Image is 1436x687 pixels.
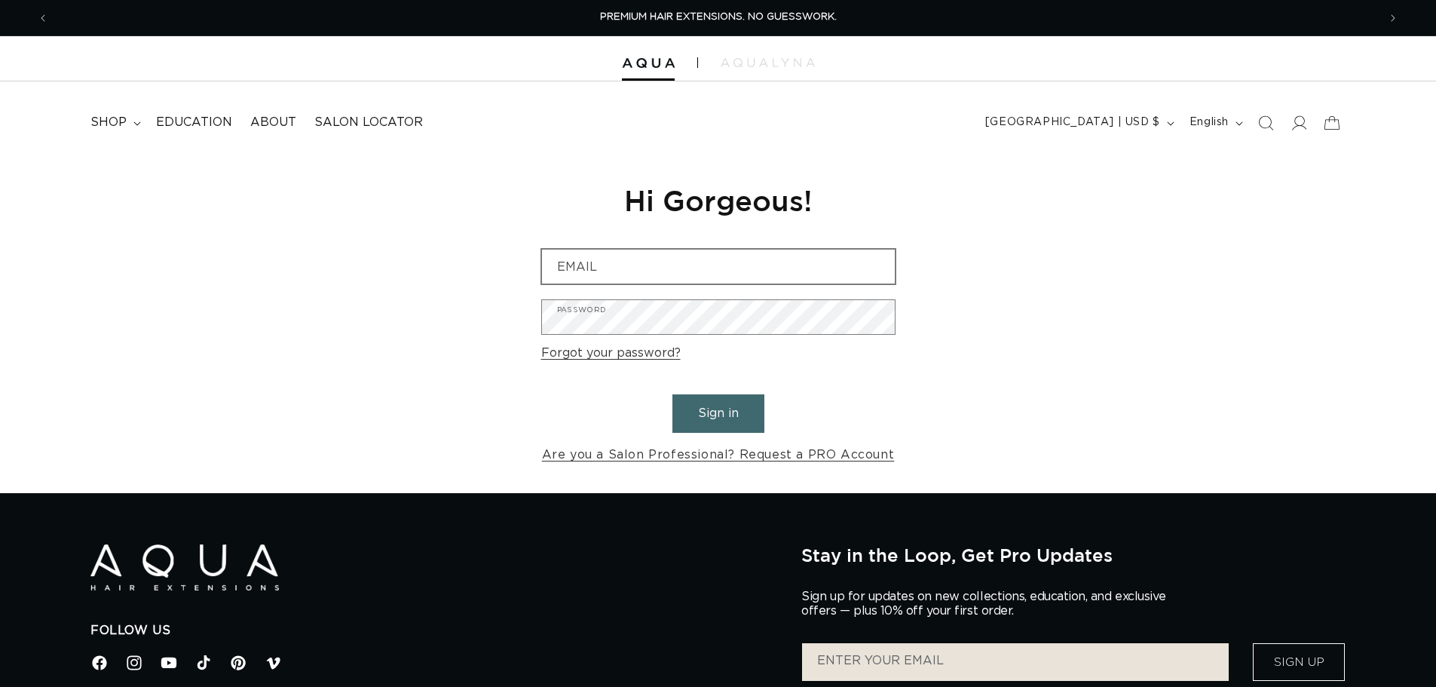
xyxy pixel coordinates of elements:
[250,115,296,130] span: About
[90,115,127,130] span: shop
[985,115,1160,130] span: [GEOGRAPHIC_DATA] | USD $
[156,115,232,130] span: Education
[1180,109,1249,137] button: English
[1190,115,1229,130] span: English
[542,444,895,466] a: Are you a Salon Professional? Request a PRO Account
[802,643,1229,681] input: ENTER YOUR EMAIL
[26,4,60,32] button: Previous announcement
[147,106,241,140] a: Education
[976,109,1180,137] button: [GEOGRAPHIC_DATA] | USD $
[90,623,779,639] h2: Follow Us
[801,544,1346,566] h2: Stay in the Loop, Get Pro Updates
[721,58,815,67] img: aqualyna.com
[600,12,837,22] span: PREMIUM HAIR EXTENSIONS. NO GUESSWORK.
[90,544,279,590] img: Aqua Hair Extensions
[622,58,675,69] img: Aqua Hair Extensions
[1253,643,1345,681] button: Sign Up
[1376,4,1410,32] button: Next announcement
[1249,106,1282,140] summary: Search
[541,342,681,364] a: Forgot your password?
[241,106,305,140] a: About
[801,590,1178,618] p: Sign up for updates on new collections, education, and exclusive offers — plus 10% off your first...
[542,250,895,284] input: Email
[305,106,432,140] a: Salon Locator
[81,106,147,140] summary: shop
[541,182,896,219] h1: Hi Gorgeous!
[672,394,764,433] button: Sign in
[314,115,423,130] span: Salon Locator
